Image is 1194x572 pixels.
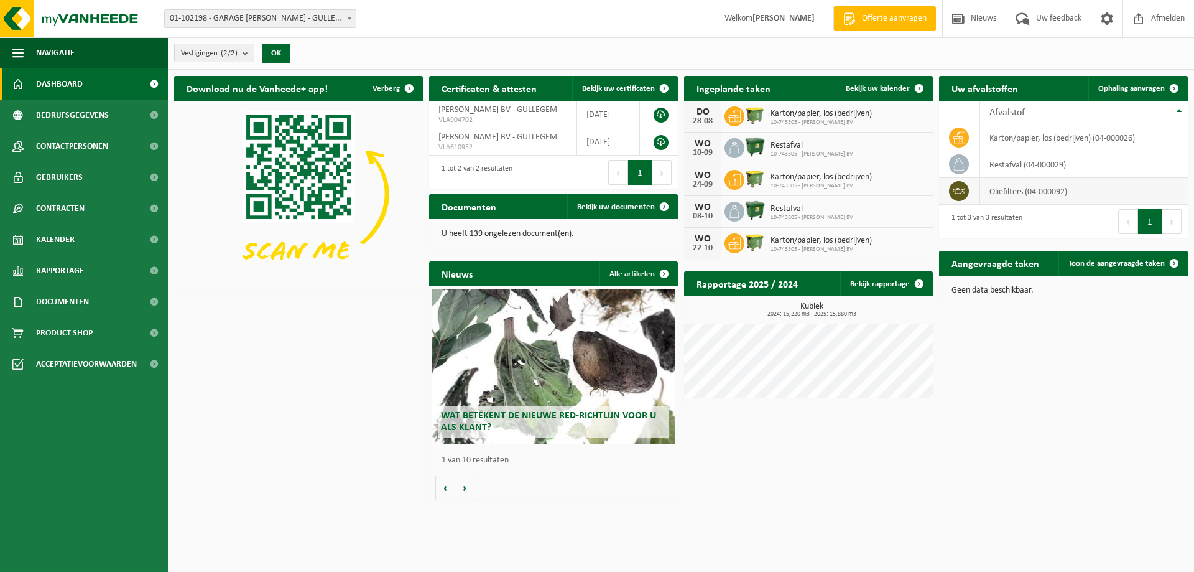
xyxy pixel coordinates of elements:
[438,105,557,115] span: [PERSON_NAME] BV - GULLEGEM
[373,85,400,93] span: Verberg
[441,411,656,433] span: Wat betekent de nieuwe RED-richtlijn voor u als klant?
[36,131,108,162] span: Contactpersonen
[442,230,665,238] p: U heeft 139 ongelezen document(en).
[1098,85,1165,93] span: Ophaling aanvragen
[165,10,356,27] span: 01-102198 - GARAGE VERVAECKE - GULLEGEM
[1162,209,1182,234] button: Next
[690,202,715,212] div: WO
[442,456,672,465] p: 1 van 10 resultaten
[690,149,715,157] div: 10-09
[174,76,340,100] h2: Download nu de Vanheede+ app!
[577,128,639,156] td: [DATE]
[608,160,628,185] button: Previous
[221,49,238,57] count: (2/2)
[577,203,655,211] span: Bekijk uw documenten
[174,44,254,62] button: Vestigingen(2/2)
[652,160,672,185] button: Next
[771,141,853,151] span: Restafval
[840,271,932,296] a: Bekijk rapportage
[567,194,677,219] a: Bekijk uw documenten
[438,133,557,142] span: [PERSON_NAME] BV - GULLEGEM
[690,302,933,317] h3: Kubiek
[572,76,677,101] a: Bekijk uw certificaten
[181,44,238,63] span: Vestigingen
[771,214,853,222] span: 10-743305 - [PERSON_NAME] BV
[945,208,1022,235] div: 1 tot 3 van 3 resultaten
[690,107,715,117] div: DO
[744,200,766,221] img: WB-1100-HPE-GN-01
[1068,260,1165,268] span: Toon de aangevraagde taken
[771,236,872,246] span: Karton/papier, los (bedrijven)
[36,68,83,100] span: Dashboard
[174,101,423,288] img: Download de VHEPlus App
[771,204,853,214] span: Restafval
[951,286,1175,295] p: Geen data beschikbaar.
[771,182,872,190] span: 10-743305 - [PERSON_NAME] BV
[752,14,815,23] strong: [PERSON_NAME]
[690,212,715,221] div: 08-10
[455,476,474,500] button: Volgende
[36,224,75,255] span: Kalender
[577,101,639,128] td: [DATE]
[36,37,75,68] span: Navigatie
[744,168,766,189] img: WB-1100-HPE-GN-50
[36,255,84,286] span: Rapportage
[771,109,872,119] span: Karton/papier, los (bedrijven)
[36,286,89,317] span: Documenten
[429,194,509,218] h2: Documenten
[363,76,422,101] button: Verberg
[36,193,85,224] span: Contracten
[744,232,766,253] img: WB-1100-HPE-GN-50
[690,181,715,189] div: 24-09
[980,178,1188,205] td: oliefilters (04-000092)
[599,261,677,286] a: Alle artikelen
[435,476,455,500] button: Vorige
[429,76,549,100] h2: Certificaten & attesten
[989,108,1025,118] span: Afvalstof
[438,115,567,125] span: VLA904702
[36,100,109,131] span: Bedrijfsgegevens
[744,105,766,126] img: WB-1100-HPE-GN-50
[438,143,567,152] span: VLA610952
[1058,251,1187,276] a: Toon de aangevraagde taken
[980,151,1188,178] td: restafval (04-000029)
[1138,209,1162,234] button: 1
[690,171,715,181] div: WO
[1088,76,1187,101] a: Ophaling aanvragen
[836,76,932,101] a: Bekijk uw kalender
[36,317,93,349] span: Product Shop
[690,139,715,149] div: WO
[582,85,655,93] span: Bekijk uw certificaten
[684,76,783,100] h2: Ingeplande taken
[690,311,933,317] span: 2024: 15,220 m3 - 2025: 15,880 m3
[980,124,1188,151] td: karton/papier, los (bedrijven) (04-000026)
[846,85,910,93] span: Bekijk uw kalender
[690,117,715,126] div: 28-08
[36,349,137,380] span: Acceptatievoorwaarden
[939,251,1052,275] h2: Aangevraagde taken
[432,289,675,444] a: Wat betekent de nieuwe RED-richtlijn voor u als klant?
[771,172,872,182] span: Karton/papier, los (bedrijven)
[833,6,936,31] a: Offerte aanvragen
[628,160,652,185] button: 1
[859,12,930,25] span: Offerte aanvragen
[690,234,715,244] div: WO
[435,159,512,186] div: 1 tot 2 van 2 resultaten
[771,119,872,126] span: 10-743305 - [PERSON_NAME] BV
[1118,209,1138,234] button: Previous
[164,9,356,28] span: 01-102198 - GARAGE VERVAECKE - GULLEGEM
[262,44,290,63] button: OK
[429,261,485,286] h2: Nieuws
[36,162,83,193] span: Gebruikers
[744,136,766,157] img: WB-1100-HPE-GN-01
[684,271,810,296] h2: Rapportage 2025 / 2024
[771,246,872,253] span: 10-743305 - [PERSON_NAME] BV
[939,76,1030,100] h2: Uw afvalstoffen
[771,151,853,158] span: 10-743305 - [PERSON_NAME] BV
[690,244,715,253] div: 22-10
